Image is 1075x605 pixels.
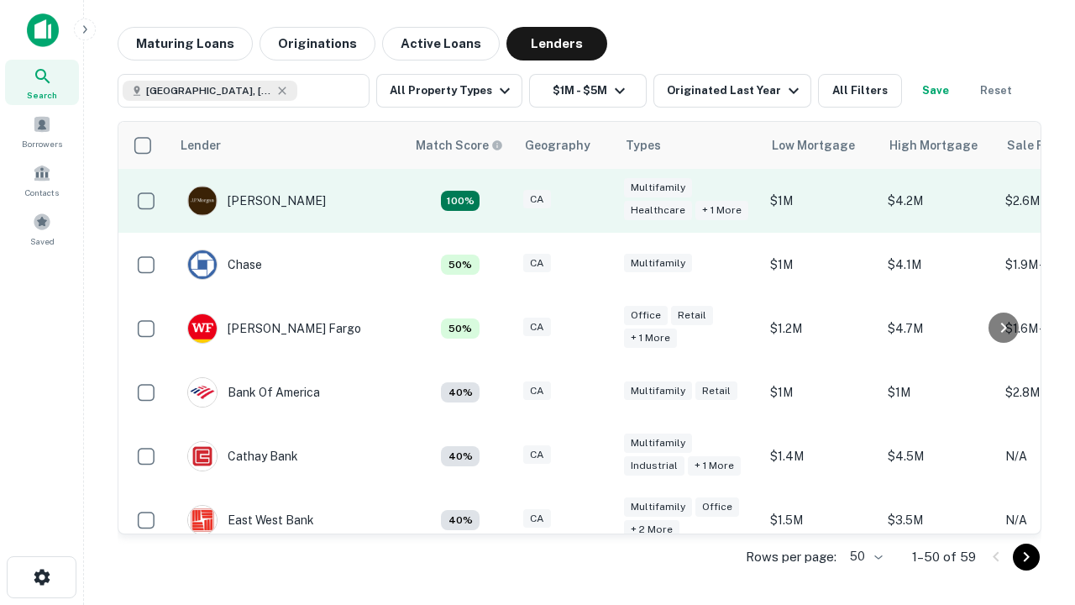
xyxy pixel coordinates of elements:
div: CA [523,318,551,337]
p: Rows per page: [746,547,836,567]
th: Capitalize uses an advanced AI algorithm to match your search with the best lender. The match sco... [406,122,515,169]
div: Multifamily [624,434,692,453]
button: $1M - $5M [529,74,647,108]
div: Healthcare [624,201,692,220]
div: + 1 more [624,329,677,348]
img: capitalize-icon.png [27,13,59,47]
span: [GEOGRAPHIC_DATA], [GEOGRAPHIC_DATA], [GEOGRAPHIC_DATA] [146,83,272,98]
a: Contacts [5,157,79,203]
div: Multifamily [624,497,692,517]
td: $1M [762,169,879,233]
h6: Match Score [416,136,500,155]
th: Lender [170,122,406,169]
div: Multifamily [624,178,692,197]
td: $1.5M [762,488,879,552]
td: $1.2M [762,297,879,360]
td: $1.4M [762,424,879,488]
td: $4.5M [879,424,997,488]
th: High Mortgage [879,122,997,169]
div: Industrial [624,456,684,476]
div: Chase [187,250,262,280]
td: $4.7M [879,297,997,360]
div: + 2 more [624,520,679,539]
div: + 1 more [688,456,741,476]
button: All Filters [818,74,902,108]
a: Borrowers [5,108,79,154]
a: Saved [5,206,79,251]
div: Office [624,306,668,325]
img: picture [188,250,217,279]
img: picture [188,506,217,534]
div: Capitalize uses an advanced AI algorithm to match your search with the best lender. The match sco... [416,136,503,155]
div: CA [523,445,551,465]
div: Retail [671,306,713,325]
div: [PERSON_NAME] [187,186,326,216]
img: picture [188,378,217,407]
button: Reset [969,74,1023,108]
img: picture [188,314,217,343]
div: Matching Properties: 4, hasApolloMatch: undefined [441,382,480,402]
td: $4.2M [879,169,997,233]
div: Matching Properties: 18, hasApolloMatch: undefined [441,191,480,211]
td: $1M [762,360,879,424]
div: Multifamily [624,254,692,273]
div: CA [523,190,551,209]
div: Types [626,135,661,155]
div: Matching Properties: 4, hasApolloMatch: undefined [441,510,480,530]
td: $1M [879,360,997,424]
div: CA [523,381,551,401]
div: Originated Last Year [667,81,804,101]
button: Originations [260,27,375,60]
div: [PERSON_NAME] Fargo [187,313,361,344]
div: Lender [181,135,221,155]
button: Active Loans [382,27,500,60]
span: Borrowers [22,137,62,150]
div: 50 [843,544,885,569]
div: High Mortgage [889,135,978,155]
button: Originated Last Year [653,74,811,108]
div: Matching Properties: 5, hasApolloMatch: undefined [441,255,480,275]
img: picture [188,442,217,471]
div: Low Mortgage [772,135,855,155]
td: $4.1M [879,233,997,297]
th: Types [616,122,762,169]
td: $3.5M [879,488,997,552]
span: Contacts [25,186,59,199]
p: 1–50 of 59 [912,547,976,567]
a: Search [5,60,79,105]
button: Save your search to get updates of matches that match your search criteria. [909,74,962,108]
button: Go to next page [1013,544,1040,571]
div: CA [523,509,551,529]
iframe: Chat Widget [991,471,1075,551]
div: + 1 more [695,201,748,220]
span: Search [27,88,57,102]
td: $1M [762,233,879,297]
div: East West Bank [187,505,314,535]
button: Maturing Loans [118,27,253,60]
div: Retail [695,381,737,401]
div: Multifamily [624,381,692,401]
button: All Property Types [376,74,522,108]
span: Saved [30,234,55,248]
div: Matching Properties: 4, hasApolloMatch: undefined [441,446,480,466]
img: picture [188,187,217,215]
div: Office [695,497,739,517]
div: CA [523,254,551,273]
div: Geography [525,135,590,155]
button: Lenders [506,27,607,60]
th: Geography [515,122,616,169]
div: Cathay Bank [187,441,298,471]
div: Bank Of America [187,377,320,408]
div: Matching Properties: 5, hasApolloMatch: undefined [441,318,480,339]
th: Low Mortgage [762,122,879,169]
